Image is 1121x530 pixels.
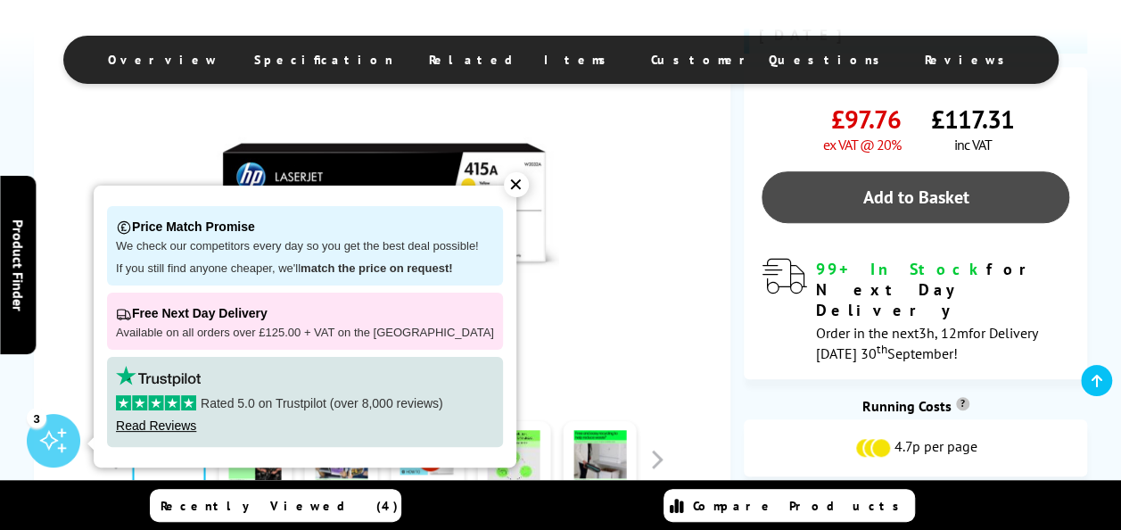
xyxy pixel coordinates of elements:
span: 3h, 12m [918,324,968,342]
p: Price Match Promise [116,215,494,239]
p: Rated 5.0 on Trustpilot (over 8,000 reviews) [116,395,494,411]
a: Recently Viewed (4) [150,489,401,522]
div: ✕ [504,172,529,197]
span: Order in the next for Delivery [DATE] 30 September! [815,324,1036,362]
span: Specification [254,52,393,68]
sup: th [876,341,886,357]
img: trustpilot rating [116,366,201,386]
span: Related Items [429,52,615,68]
div: 3 [27,408,46,427]
span: Recently Viewed (4) [161,498,399,514]
span: 4.7p per page [894,437,977,459]
span: Product Finder [9,219,27,311]
p: We check our competitors every day so you get the best deal possible! [116,239,494,254]
span: Overview [108,52,218,68]
span: Customer Questions [651,52,889,68]
span: £97.76 [831,103,901,136]
sup: Cost per page [956,397,969,410]
span: Compare Products [693,498,909,514]
p: If you still find anyone cheaper, we'll [116,261,494,277]
strong: match the price on request! [301,261,452,275]
img: stars-5.svg [116,395,196,410]
a: Read Reviews [116,418,196,433]
a: Compare Products [664,489,915,522]
span: Reviews [925,52,1014,68]
span: 99+ In Stock [815,259,985,279]
a: Add to Basket [762,171,1069,223]
div: for Next Day Delivery [815,259,1069,320]
p: Available on all orders over £125.00 + VAT on the [GEOGRAPHIC_DATA] [116,326,494,341]
span: inc VAT [954,136,992,153]
span: £117.31 [931,103,1014,136]
div: modal_delivery [762,259,1069,361]
span: ex VAT @ 20% [823,136,901,153]
p: Free Next Day Delivery [116,302,494,326]
div: Running Costs [744,397,1087,415]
